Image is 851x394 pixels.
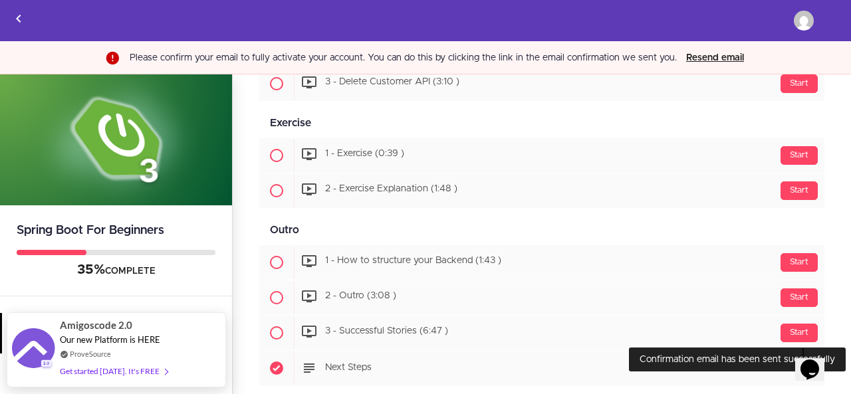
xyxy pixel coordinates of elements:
[781,146,818,165] div: Start
[11,11,27,27] svg: Back to courses
[325,292,396,301] span: 2 - Outro (3:08 )
[794,11,814,31] img: bhavanareddyayadala0916@gmail.com
[682,50,748,65] button: Resend email
[629,347,846,371] div: Confirmation email has been sent successfully
[60,363,168,379] div: Get started [DATE]. It's FREE
[795,341,838,381] iframe: chat widget
[781,74,818,93] div: Start
[325,363,372,373] span: Next Steps
[60,334,160,345] span: Our new Platform is HERE
[1,1,37,41] a: Back to courses
[17,262,215,279] div: COMPLETE
[2,313,232,353] a: Course Curriculum
[325,149,404,159] span: 1 - Exercise (0:39 )
[259,66,824,101] a: Start 3 - Delete Customer API (3:10 )
[259,351,824,385] a: Completed item Next Steps
[781,181,818,200] div: Start
[12,328,55,371] img: provesource social proof notification image
[781,288,818,307] div: Start
[77,263,105,276] span: 35%
[259,351,294,385] span: Completed item
[259,108,824,138] div: Exercise
[325,327,448,336] span: 3 - Successful Stories (6:47 )
[781,253,818,272] div: Start
[325,256,501,266] span: 1 - How to structure your Backend (1:43 )
[70,348,111,359] a: ProveSource
[130,51,677,64] div: Please confirm your email to fully activate your account. You can do this by clicking the link in...
[325,78,459,87] span: 3 - Delete Customer API (3:10 )
[103,49,119,67] img: Part of unconfirmed email banner
[259,280,824,315] a: Start 2 - Outro (3:08 )
[259,215,824,245] div: Outro
[259,173,824,208] a: Start 2 - Exercise Explanation (1:48 )
[259,316,824,350] a: Start 3 - Successful Stories (6:47 )
[325,185,457,194] span: 2 - Exercise Explanation (1:48 )
[259,245,824,280] a: Start 1 - How to structure your Backend (1:43 )
[781,324,818,342] div: Start
[259,138,824,173] a: Start 1 - Exercise (0:39 )
[60,318,132,333] span: Amigoscode 2.0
